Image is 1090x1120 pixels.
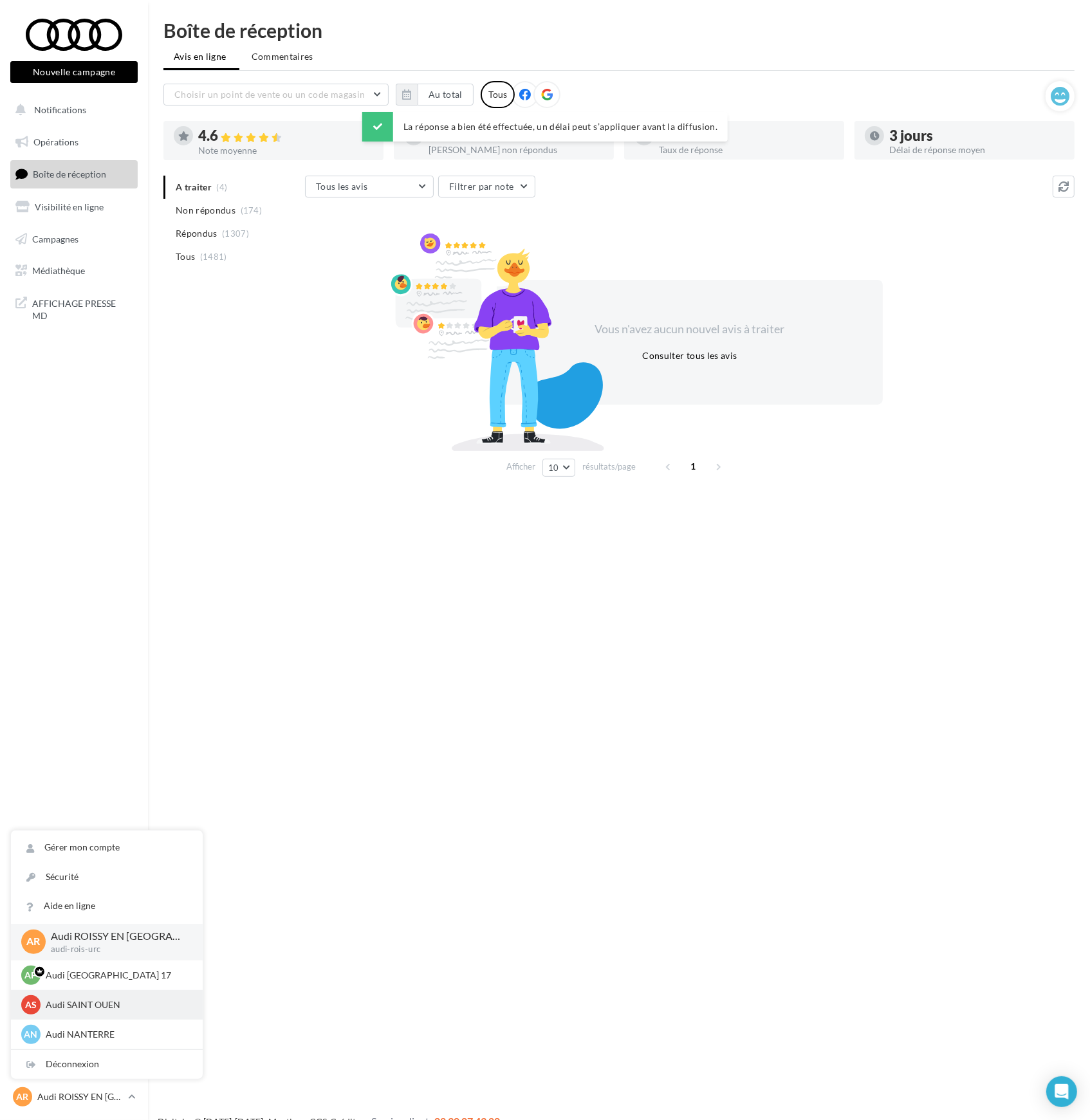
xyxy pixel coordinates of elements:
[10,1085,138,1109] a: AR Audi ROISSY EN [GEOGRAPHIC_DATA]
[222,228,249,239] span: (1307)
[548,463,559,473] span: 10
[174,89,365,100] span: Choisir un point de vente ou un code magasin
[396,84,474,106] button: Au total
[8,289,140,327] a: AFFICHAGE PRESSE MD
[25,998,37,1011] span: AS
[542,459,575,477] button: 10
[438,176,535,197] button: Filtrer par note
[34,104,86,115] span: Notifications
[46,998,187,1011] p: Audi SAINT OUEN
[579,321,800,338] div: Vous n'avez aucun nouvel avis à traiter
[32,295,133,322] span: AFFICHAGE PRESSE MD
[362,112,728,142] div: La réponse a bien été effectuée, un délai peut s’appliquer avant la diffusion.
[176,250,195,263] span: Tous
[51,944,182,955] p: audi-rois-urc
[37,1090,123,1103] p: Audi ROISSY EN [GEOGRAPHIC_DATA]
[8,129,140,156] a: Opérations
[32,265,85,276] span: Médiathèque
[305,176,434,197] button: Tous les avis
[17,1090,29,1103] span: AR
[637,348,742,363] button: Consulter tous les avis
[481,81,515,108] div: Tous
[8,194,140,221] a: Visibilité en ligne
[11,892,203,921] a: Aide en ligne
[316,181,368,192] span: Tous les avis
[8,96,135,124] button: Notifications
[506,461,535,473] span: Afficher
[252,50,313,63] span: Commentaires
[24,1028,38,1041] span: AN
[51,929,182,944] p: Audi ROISSY EN [GEOGRAPHIC_DATA]
[8,160,140,188] a: Boîte de réception
[582,461,636,473] span: résultats/page
[163,21,1075,40] div: Boîte de réception
[33,169,106,179] span: Boîte de réception
[889,145,1064,154] div: Délai de réponse moyen
[11,1050,203,1079] div: Déconnexion
[33,136,79,147] span: Opérations
[683,456,704,477] span: 1
[176,227,217,240] span: Répondus
[176,204,236,217] span: Non répondus
[889,129,1064,143] div: 3 jours
[241,205,263,216] span: (174)
[1046,1076,1077,1107] div: Open Intercom Messenger
[163,84,389,106] button: Choisir un point de vente ou un code magasin
[8,226,140,253] a: Campagnes
[46,969,187,982] p: Audi [GEOGRAPHIC_DATA] 17
[10,61,138,83] button: Nouvelle campagne
[418,84,474,106] button: Au total
[46,1028,187,1041] p: Audi NANTERRE
[25,969,37,982] span: AP
[659,129,834,143] div: 89 %
[198,129,373,143] div: 4.6
[659,145,834,154] div: Taux de réponse
[32,233,79,244] span: Campagnes
[198,146,373,155] div: Note moyenne
[200,252,227,262] span: (1481)
[11,833,203,862] a: Gérer mon compte
[11,863,203,892] a: Sécurité
[35,201,104,212] span: Visibilité en ligne
[27,935,41,950] span: AR
[8,257,140,284] a: Médiathèque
